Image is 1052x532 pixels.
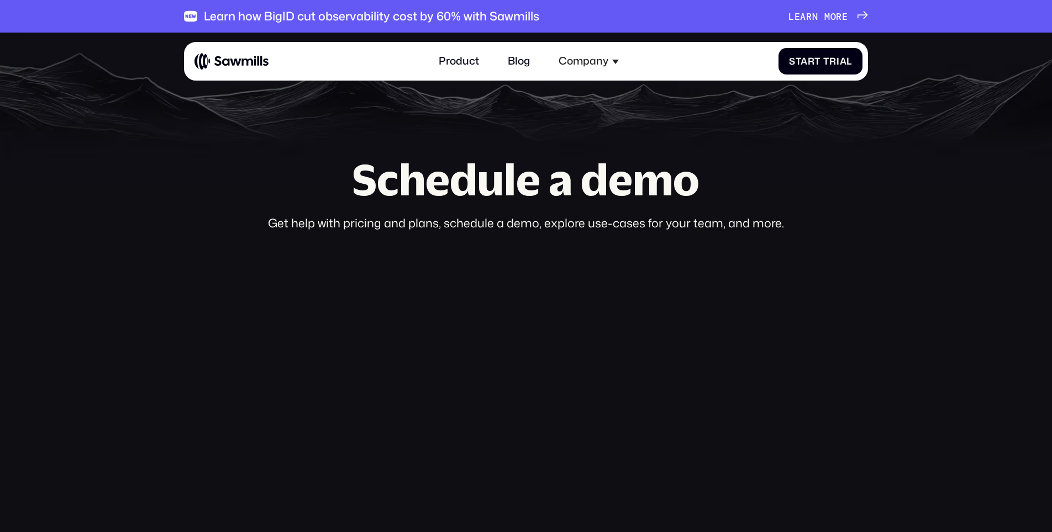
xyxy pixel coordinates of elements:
[788,11,848,22] div: Learn more
[184,158,868,200] h1: Schedule a demo
[559,55,608,67] div: Company
[788,11,868,22] a: Learn more
[430,47,487,75] a: Product
[184,216,868,231] div: Get help with pricing and plans, schedule a demo, explore use-cases for your team, and more.
[204,9,539,24] div: Learn how BigID cut observability cost by 60% with Sawmills
[779,48,862,75] a: Start Trial
[500,47,538,75] a: Blog
[789,56,852,67] div: Start Trial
